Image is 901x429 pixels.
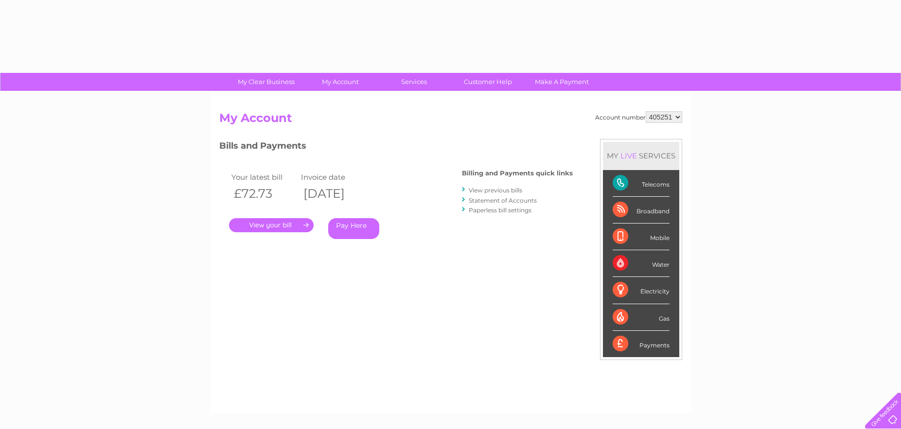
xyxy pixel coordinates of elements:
[462,170,573,177] h4: Billing and Payments quick links
[613,304,670,331] div: Gas
[613,223,670,250] div: Mobile
[522,73,602,91] a: Make A Payment
[229,184,299,204] th: £72.73
[229,218,314,232] a: .
[374,73,454,91] a: Services
[300,73,380,91] a: My Account
[328,218,379,239] a: Pay Here
[219,139,573,156] h3: Bills and Payments
[469,206,531,214] a: Paperless bill settings
[219,111,682,130] h2: My Account
[613,331,670,357] div: Payments
[299,171,369,184] td: Invoice date
[618,151,639,160] div: LIVE
[613,250,670,277] div: Water
[595,111,682,123] div: Account number
[603,142,679,170] div: MY SERVICES
[469,187,522,194] a: View previous bills
[469,197,537,204] a: Statement of Accounts
[613,197,670,223] div: Broadband
[229,171,299,184] td: Your latest bill
[448,73,528,91] a: Customer Help
[299,184,369,204] th: [DATE]
[613,277,670,304] div: Electricity
[226,73,306,91] a: My Clear Business
[613,170,670,197] div: Telecoms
